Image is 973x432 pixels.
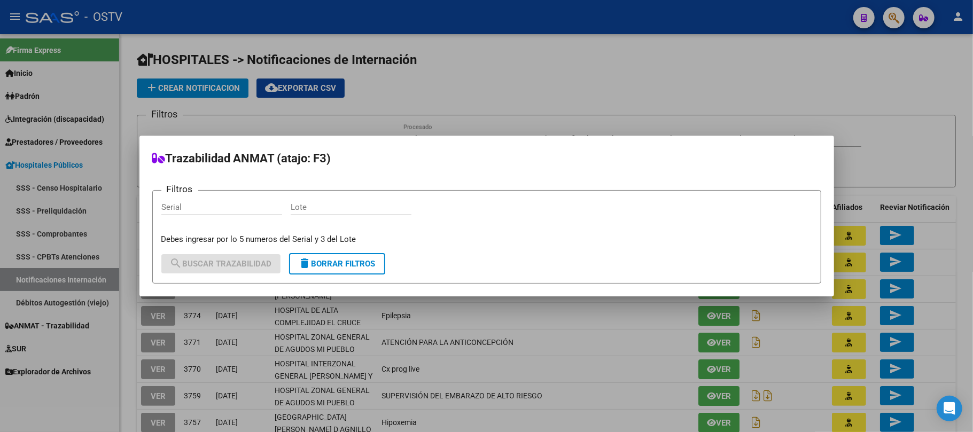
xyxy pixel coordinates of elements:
[289,253,385,274] button: Borrar Filtros
[161,254,281,273] button: Buscar Trazabilidad
[161,233,812,246] p: Debes ingresar por lo 5 numeros del Serial y 3 del Lote
[161,182,198,196] h3: Filtros
[170,257,183,270] mat-icon: search
[299,257,312,270] mat-icon: delete
[937,396,962,421] div: Open Intercom Messenger
[170,259,272,269] span: Buscar Trazabilidad
[152,148,821,169] h2: Trazabilidad ANMAT (atajo: F3)
[299,259,376,269] span: Borrar Filtros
